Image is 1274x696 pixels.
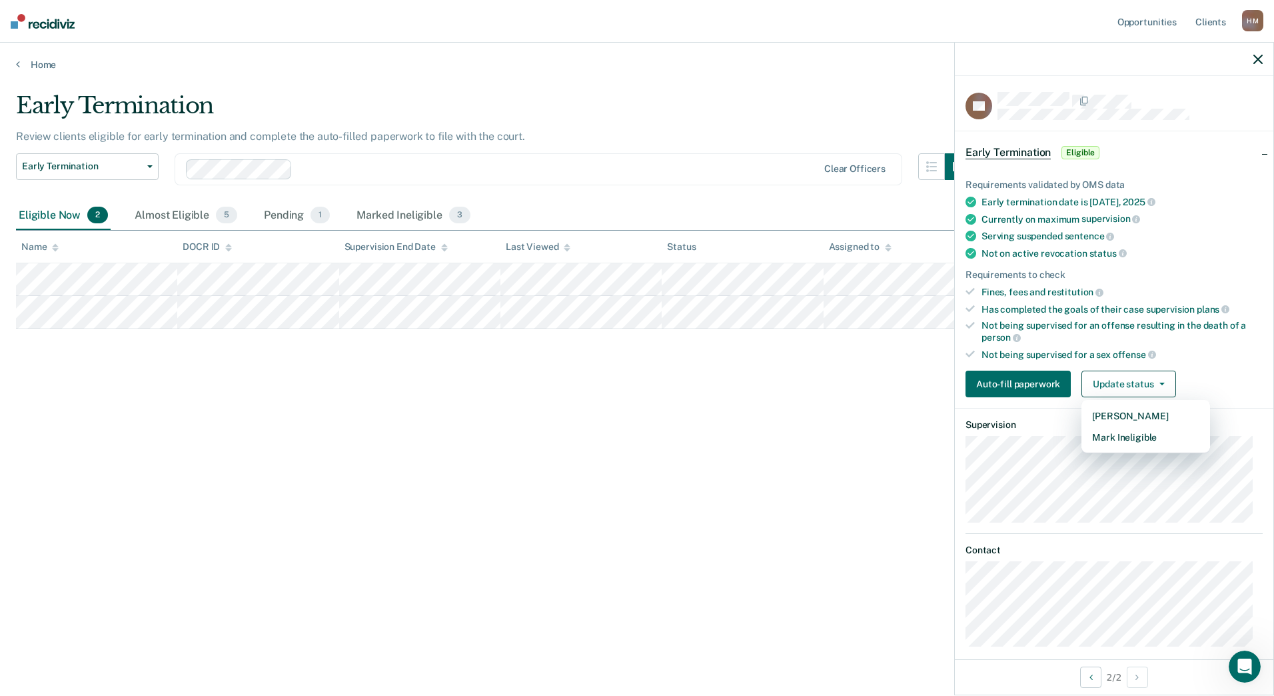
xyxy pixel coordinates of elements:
[449,207,470,224] span: 3
[344,241,448,253] div: Supervision End Date
[1081,371,1175,397] button: Update status
[1113,349,1156,360] span: offense
[965,371,1071,397] button: Auto-fill paperwork
[16,130,525,143] p: Review clients eligible for early termination and complete the auto-filled paperwork to file with...
[981,196,1263,208] div: Early termination date is [DATE],
[829,241,892,253] div: Assigned to
[965,179,1263,191] div: Requirements validated by OMS data
[183,241,232,253] div: DOCR ID
[354,201,473,231] div: Marked Ineligible
[981,349,1263,361] div: Not being supervised for a sex
[1089,248,1127,259] span: status
[1047,287,1103,297] span: restitution
[965,371,1076,397] a: Auto-fill paperwork
[132,201,240,231] div: Almost Eligible
[22,161,142,172] span: Early Termination
[1127,667,1148,688] button: Next Opportunity
[16,59,1258,71] a: Home
[824,163,886,175] div: Clear officers
[955,659,1273,695] div: 2 / 2
[1229,651,1261,683] iframe: Intercom live chat
[1081,213,1140,224] span: supervision
[311,207,330,224] span: 1
[965,545,1263,556] dt: Contact
[1065,231,1115,241] span: sentence
[261,201,332,231] div: Pending
[981,230,1263,242] div: Serving suspended
[1197,304,1229,315] span: plans
[981,213,1263,225] div: Currently on maximum
[667,241,696,253] div: Status
[11,14,75,29] img: Recidiviz
[955,131,1273,174] div: Early TerminationEligible
[981,332,1021,343] span: person
[16,201,111,231] div: Eligible Now
[981,247,1263,259] div: Not on active revocation
[965,146,1051,159] span: Early Termination
[965,419,1263,431] dt: Supervision
[981,320,1263,343] div: Not being supervised for an offense resulting in the death of a
[87,207,108,224] span: 2
[506,241,570,253] div: Last Viewed
[21,241,59,253] div: Name
[1081,427,1210,448] button: Mark Ineligible
[1080,667,1101,688] button: Previous Opportunity
[216,207,237,224] span: 5
[965,269,1263,281] div: Requirements to check
[1061,146,1099,159] span: Eligible
[1242,10,1263,31] div: H M
[981,286,1263,298] div: Fines, fees and
[1081,405,1210,427] button: [PERSON_NAME]
[16,92,971,130] div: Early Termination
[1123,197,1155,207] span: 2025
[981,303,1263,315] div: Has completed the goals of their case supervision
